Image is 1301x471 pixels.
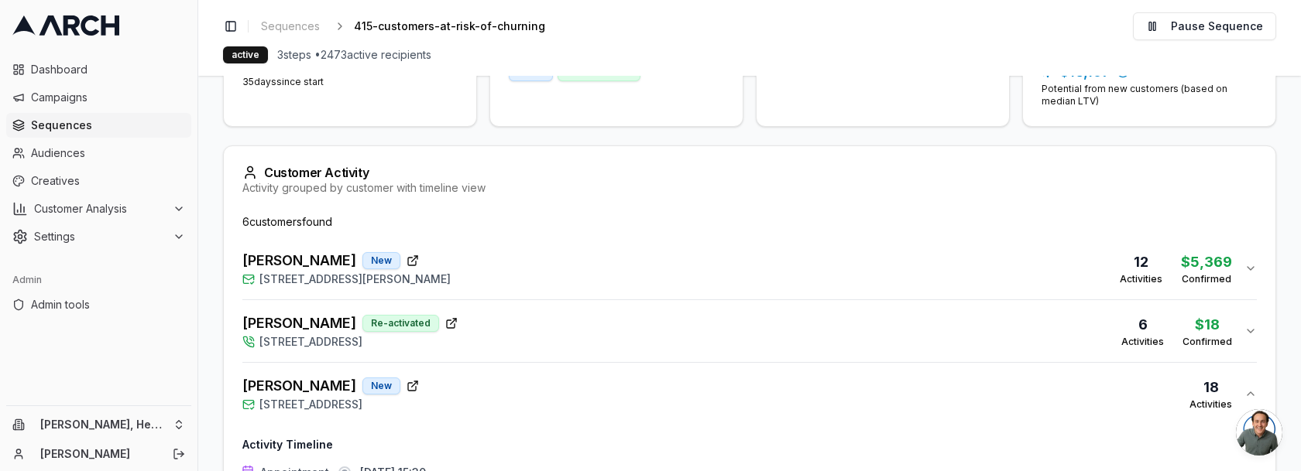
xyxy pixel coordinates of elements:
[242,76,458,88] p: 35 day s since start
[40,418,166,432] span: [PERSON_NAME], Heating, Cooling and Drains
[1181,251,1232,273] div: $ 5,369
[354,19,545,34] span: 415-customers-at-risk-of-churning
[1121,336,1164,348] div: Activities
[242,437,1257,452] h4: Activity Timeline
[1183,336,1232,348] div: Confirmed
[1183,314,1232,336] div: $ 18
[277,47,431,63] span: 3 steps • 2473 active recipients
[6,113,191,138] a: Sequences
[6,141,191,166] a: Audiences
[242,250,356,271] span: [PERSON_NAME]
[242,363,1257,425] button: [PERSON_NAME]New[STREET_ADDRESS]18Activities
[242,214,1257,230] div: 6 customer s found
[1120,251,1162,273] div: 12
[362,252,400,269] div: New
[168,443,190,465] button: Log out
[242,165,1257,180] div: Customer Activity
[259,271,451,287] span: [STREET_ADDRESS][PERSON_NAME]
[1189,398,1232,411] div: Activities
[31,62,185,77] span: Dashboard
[362,315,439,332] div: Re-activated
[242,375,356,397] span: [PERSON_NAME]
[1133,12,1276,40] button: Pause Sequence
[242,180,1257,196] div: Activity grouped by customer with timeline view
[6,412,191,437] button: [PERSON_NAME], Heating, Cooling and Drains
[34,229,166,244] span: Settings
[6,196,191,221] button: Customer Analysis
[31,297,185,312] span: Admin tools
[6,85,191,110] a: Campaigns
[6,292,191,317] a: Admin tools
[1120,273,1162,285] div: Activities
[255,15,570,37] nav: breadcrumb
[1189,377,1232,398] div: 18
[6,268,191,292] div: Admin
[223,46,268,63] div: active
[31,145,185,161] span: Audiences
[6,57,191,82] a: Dashboard
[1042,83,1257,108] div: Potential from new customers (based on median LTV)
[6,224,191,249] button: Settings
[31,173,185,189] span: Creatives
[242,237,1257,299] button: [PERSON_NAME]New[STREET_ADDRESS][PERSON_NAME]12Activities$5,369Confirmed
[259,334,362,350] span: [STREET_ADDRESS]
[255,15,326,37] a: Sequences
[31,118,185,133] span: Sequences
[1121,314,1164,336] div: 6
[1181,273,1232,285] div: Confirmed
[261,19,320,34] span: Sequences
[259,397,362,412] span: [STREET_ADDRESS]
[6,169,191,193] a: Creatives
[40,446,156,462] a: [PERSON_NAME]
[242,312,356,334] span: [PERSON_NAME]
[34,201,166,217] span: Customer Analysis
[242,300,1257,362] button: [PERSON_NAME]Re-activated[STREET_ADDRESS]6Activities$18Confirmed
[31,90,185,105] span: Campaigns
[1236,409,1282,456] div: Open chat
[362,377,400,394] div: New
